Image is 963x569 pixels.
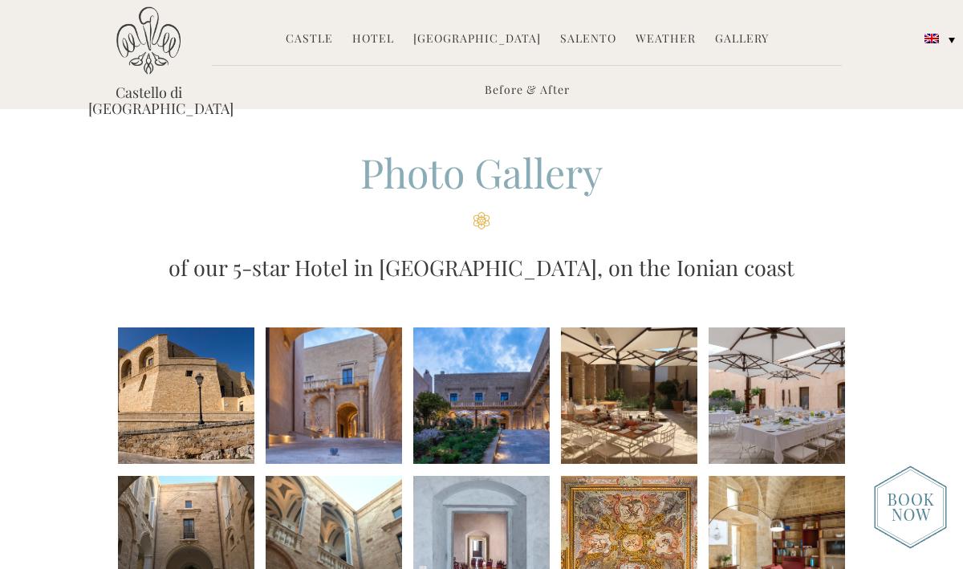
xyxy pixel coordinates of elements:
a: Castle [286,30,333,49]
a: Salento [560,30,616,49]
img: English [924,34,939,43]
a: Hotel [352,30,394,49]
img: Castello di Ugento [116,6,181,75]
a: Gallery [715,30,769,49]
h2: Photo Gallery [88,145,875,230]
a: Weather [636,30,696,49]
h3: of our 5-star Hotel in [GEOGRAPHIC_DATA], on the Ionian coast [88,251,875,283]
img: new-booknow.png [874,465,947,549]
a: Before & After [485,82,570,100]
a: [GEOGRAPHIC_DATA] [413,30,541,49]
a: Castello di [GEOGRAPHIC_DATA] [88,84,209,116]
